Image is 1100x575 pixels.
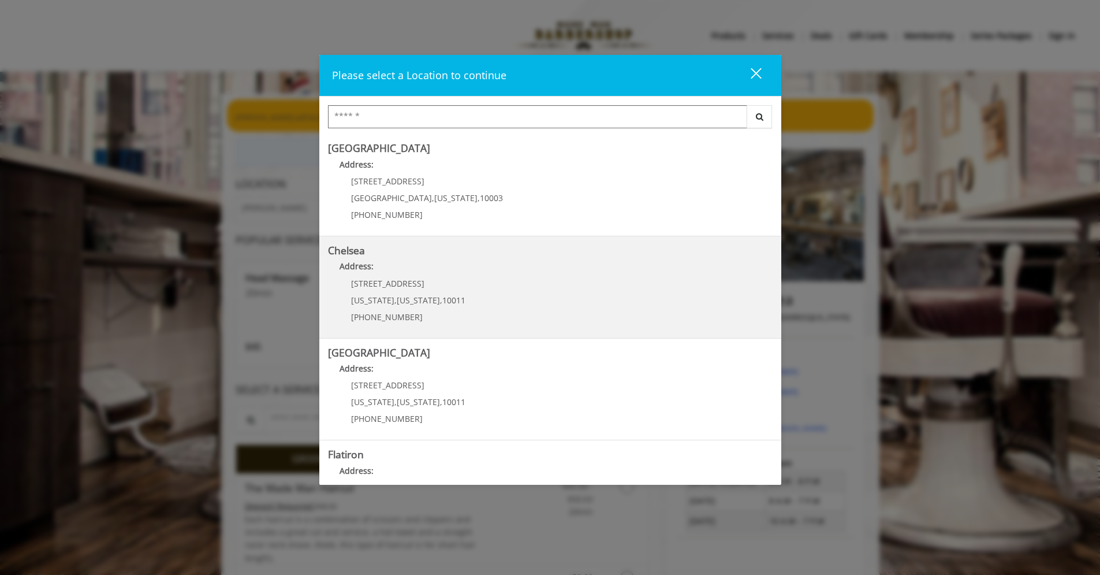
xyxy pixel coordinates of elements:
span: [STREET_ADDRESS] [351,176,424,187]
span: [US_STATE] [434,192,478,203]
span: [STREET_ADDRESS] [351,380,424,391]
b: Address: [340,261,374,272]
b: Chelsea [328,243,365,257]
span: , [394,396,397,407]
span: , [394,295,397,306]
div: close dialog [737,67,760,84]
span: [PHONE_NUMBER] [351,209,423,220]
input: Search Center [328,105,747,128]
span: , [440,396,442,407]
span: [GEOGRAPHIC_DATA] [351,192,432,203]
b: [GEOGRAPHIC_DATA] [328,346,430,359]
b: Address: [340,159,374,170]
span: [PHONE_NUMBER] [351,413,423,424]
span: [PHONE_NUMBER] [351,311,423,322]
span: [US_STATE] [397,295,440,306]
b: Address: [340,363,374,374]
b: Flatiron [328,447,364,461]
span: [US_STATE] [351,396,394,407]
span: , [432,192,434,203]
span: , [478,192,480,203]
button: close dialog [729,64,769,87]
div: Center Select [328,105,773,134]
span: 10011 [442,396,465,407]
span: [US_STATE] [397,396,440,407]
span: [US_STATE] [351,295,394,306]
span: 10011 [442,295,465,306]
span: Please select a Location to continue [332,68,506,82]
span: [STREET_ADDRESS] [351,278,424,289]
i: Search button [753,113,766,121]
span: , [440,295,442,306]
b: [GEOGRAPHIC_DATA] [328,141,430,155]
b: Address: [340,465,374,476]
span: 10003 [480,192,503,203]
